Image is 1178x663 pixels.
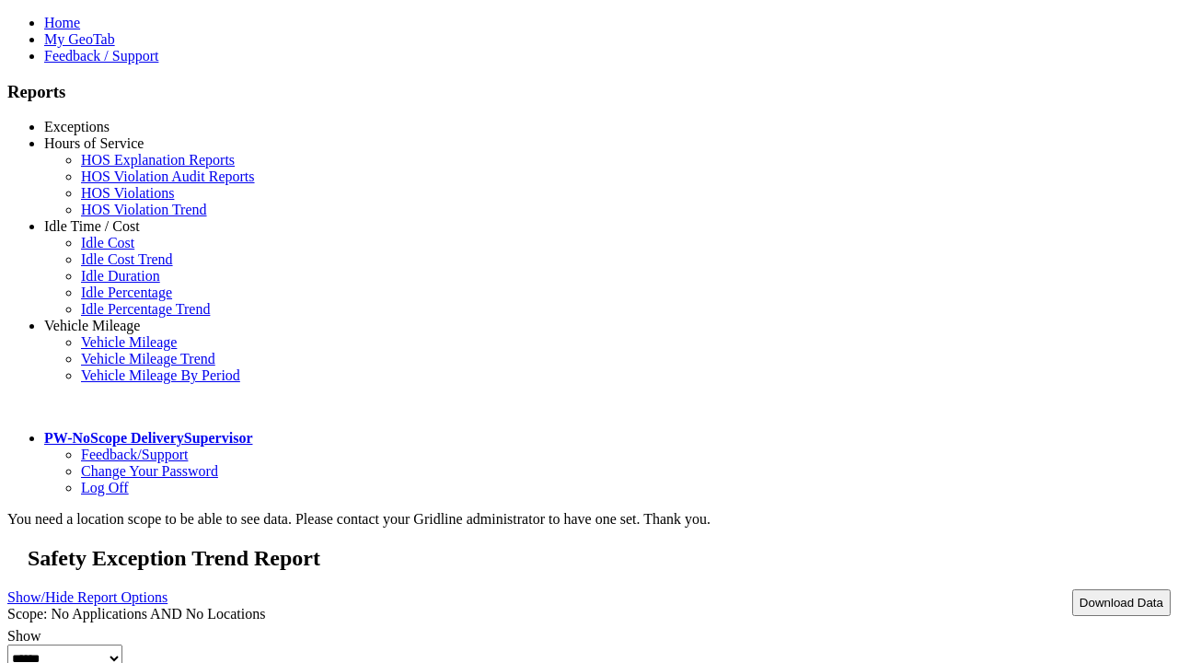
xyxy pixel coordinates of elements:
[81,351,215,366] a: Vehicle Mileage Trend
[44,48,158,64] a: Feedback / Support
[81,268,160,284] a: Idle Duration
[7,585,167,610] a: Show/Hide Report Options
[44,15,80,30] a: Home
[28,546,1171,571] h2: Safety Exception Trend Report
[81,152,235,168] a: HOS Explanation Reports
[44,119,110,134] a: Exceptions
[44,31,115,47] a: My GeoTab
[44,430,252,446] a: PW-NoScope DeliverySupervisor
[81,202,207,217] a: HOS Violation Trend
[7,82,1171,102] h3: Reports
[81,285,172,300] a: Idle Percentage
[81,169,255,184] a: HOS Violation Audit Reports
[44,318,140,333] a: Vehicle Mileage
[81,334,177,350] a: Vehicle Mileage
[81,251,173,267] a: Idle Cost Trend
[44,135,144,151] a: Hours of Service
[7,511,1171,528] div: You need a location scope to be able to see data. Please contact your Gridline administrator to h...
[44,218,140,234] a: Idle Time / Cost
[81,301,210,317] a: Idle Percentage Trend
[7,628,40,644] label: Show
[81,463,218,479] a: Change Your Password
[81,480,129,495] a: Log Off
[81,367,240,383] a: Vehicle Mileage By Period
[1072,589,1171,616] button: Download Data
[7,606,265,622] span: Scope: No Applications AND No Locations
[81,185,174,201] a: HOS Violations
[81,235,134,250] a: Idle Cost
[81,447,188,462] a: Feedback/Support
